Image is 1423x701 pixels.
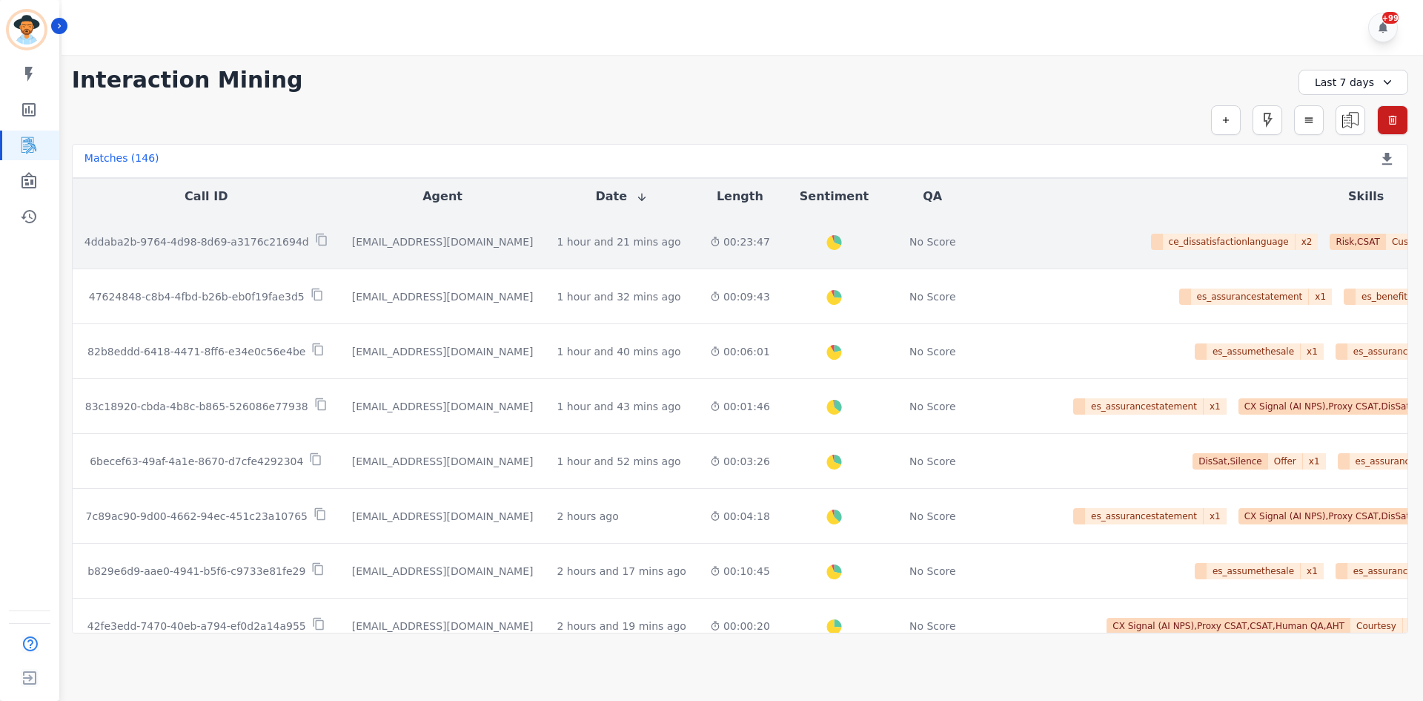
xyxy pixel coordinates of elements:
[1303,453,1326,470] span: x 1
[800,188,869,205] button: Sentiment
[352,344,534,359] div: [EMAIL_ADDRESS][DOMAIN_NAME]
[85,399,308,414] p: 83c18920-cbda-4b8c-b865-526086e77938
[1193,453,1268,470] span: DisSat,Silence
[557,234,681,249] div: 1 hour and 21 mins ago
[710,234,770,249] div: 00:23:47
[84,234,309,249] p: 4ddaba2b-9764-4d98-8d69-a3176c21694d
[1350,618,1403,634] span: Courtesy
[710,289,770,304] div: 00:09:43
[557,454,681,469] div: 1 hour and 52 mins ago
[352,564,534,579] div: [EMAIL_ADDRESS][DOMAIN_NAME]
[710,564,770,579] div: 00:10:45
[352,234,534,249] div: [EMAIL_ADDRESS][DOMAIN_NAME]
[1085,398,1204,415] span: es_assurancestatement
[1204,398,1227,415] span: x 1
[923,188,942,205] button: QA
[909,289,956,304] div: No Score
[87,619,306,633] p: 42fe3edd-7470-40eb-a794-ef0d2a14a955
[909,454,956,469] div: No Score
[1207,343,1301,360] span: es_assumethesale
[909,509,956,524] div: No Score
[909,564,956,579] div: No Score
[422,188,462,205] button: Agent
[1309,289,1332,305] span: x 1
[1268,453,1303,470] span: Offer
[1207,563,1301,579] span: es_assumethesale
[1191,289,1310,305] span: es_assurancestatement
[352,454,534,469] div: [EMAIL_ADDRESS][DOMAIN_NAME]
[1163,234,1296,250] span: ce_dissatisfactionlanguage
[710,509,770,524] div: 00:04:18
[557,619,686,633] div: 2 hours and 19 mins ago
[1382,12,1399,24] div: +99
[1330,234,1386,250] span: Risk,CSAT
[717,188,763,205] button: Length
[72,67,303,93] h1: Interaction Mining
[352,399,534,414] div: [EMAIL_ADDRESS][DOMAIN_NAME]
[557,399,681,414] div: 1 hour and 43 mins ago
[1204,508,1227,524] span: x 1
[1348,188,1384,205] button: Skills
[86,509,308,524] p: 7c89ac90-9d00-4662-94ec-451c23a10765
[557,509,619,524] div: 2 hours ago
[557,289,681,304] div: 1 hour and 32 mins ago
[1301,343,1324,360] span: x 1
[909,234,956,249] div: No Score
[185,188,228,205] button: Call ID
[1296,234,1318,250] span: x 2
[710,454,770,469] div: 00:03:26
[595,188,648,205] button: Date
[90,454,303,469] p: 6becef63-49af-4a1e-8670-d7cfe4292304
[352,289,534,304] div: [EMAIL_ADDRESS][DOMAIN_NAME]
[557,564,686,579] div: 2 hours and 17 mins ago
[710,399,770,414] div: 00:01:46
[87,564,305,579] p: b829e6d9-aae0-4941-b5f6-c9733e81fe29
[352,619,534,633] div: [EMAIL_ADDRESS][DOMAIN_NAME]
[352,509,534,524] div: [EMAIL_ADDRESS][DOMAIN_NAME]
[909,619,956,633] div: No Score
[557,344,681,359] div: 1 hour and 40 mins ago
[1298,70,1408,95] div: Last 7 days
[710,619,770,633] div: 00:00:20
[1301,563,1324,579] span: x 1
[89,289,305,304] p: 47624848-c8b4-4fbd-b26b-eb0f19fae3d5
[1085,508,1204,524] span: es_assurancestatement
[1107,618,1350,634] span: CX Signal (AI NPS),Proxy CSAT,CSAT,Human QA,AHT
[909,344,956,359] div: No Score
[84,151,159,171] div: Matches ( 146 )
[710,344,770,359] div: 00:06:01
[87,344,305,359] p: 82b8eddd-6418-4471-8ff6-e34e0c56e4be
[9,12,44,47] img: Bordered avatar
[909,399,956,414] div: No Score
